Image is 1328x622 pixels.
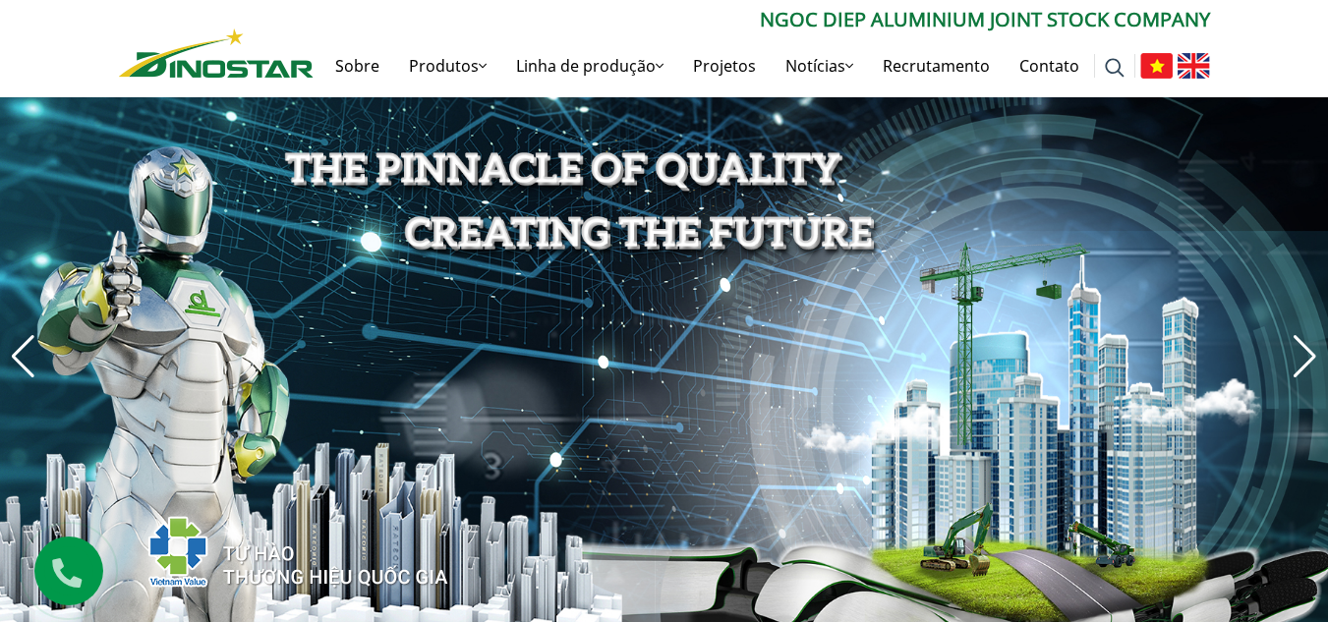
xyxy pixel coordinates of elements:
[320,34,394,97] a: Sobre
[693,55,756,77] font: Projetos
[771,34,868,97] a: Notícias
[868,34,1005,97] a: Recrutamento
[394,34,501,97] a: Produtos
[516,55,656,77] font: Linha de produção
[119,28,314,78] img: Nhôm Dinostar
[760,6,1210,32] font: Ngoc Diep Aluminium Joint Stock Company
[10,335,36,378] div: Slide anterior
[335,55,379,77] font: Sobre
[89,481,451,614] img: thqg
[409,55,479,77] font: Produtos
[785,55,845,77] font: Notícias
[119,25,314,77] a: Nhôm Dinostar
[501,34,678,97] a: Linha de produção
[678,34,771,97] a: Projetos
